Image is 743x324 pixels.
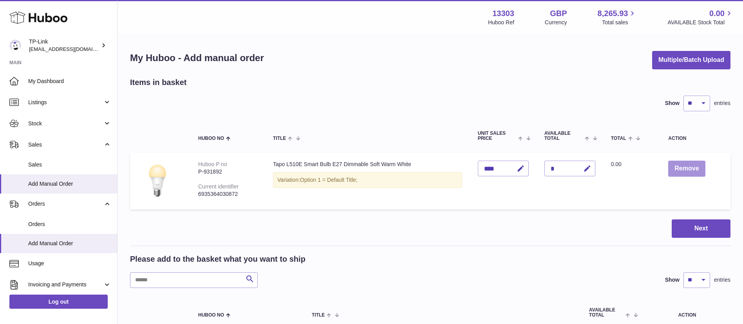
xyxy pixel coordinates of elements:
span: Unit Sales Price [478,131,517,141]
div: 6935364030872 [198,190,257,198]
td: Tapo L510E Smart Bulb E27 Dimmable Soft Warm White [265,153,470,210]
div: Action [668,136,723,141]
span: Title [312,313,325,318]
span: 0.00 [709,8,725,19]
span: Add Manual Order [28,240,111,247]
a: 0.00 AVAILABLE Stock Total [667,8,734,26]
span: [EMAIL_ADDRESS][DOMAIN_NAME] [29,46,115,52]
label: Show [665,276,680,284]
span: AVAILABLE Stock Total [667,19,734,26]
span: My Dashboard [28,78,111,85]
span: Usage [28,260,111,267]
h2: Items in basket [130,77,187,88]
span: Total sales [602,19,637,26]
button: Next [672,219,730,238]
span: Sales [28,161,111,168]
div: Huboo Ref [488,19,514,26]
span: AVAILABLE Total [589,308,624,318]
span: Huboo no [198,313,224,318]
div: Huboo P no [198,161,227,167]
div: P-931892 [198,168,257,176]
div: TP-Link [29,38,99,53]
span: 0.00 [611,161,622,167]
span: Stock [28,120,103,127]
strong: 13303 [492,8,514,19]
strong: GBP [550,8,567,19]
span: Option 1 = Default Title; [300,177,358,183]
span: Huboo no [198,136,224,141]
span: Orders [28,221,111,228]
div: Current identifier [198,183,239,190]
span: Orders [28,200,103,208]
span: Sales [28,141,103,148]
button: Multiple/Batch Upload [652,51,730,69]
div: Variation: [273,172,462,188]
a: 8,265.93 Total sales [598,8,637,26]
span: Add Manual Order [28,180,111,188]
h1: My Huboo - Add manual order [130,52,264,64]
span: AVAILABLE Total [544,131,583,141]
span: 8,265.93 [598,8,628,19]
span: Invoicing and Payments [28,281,103,288]
span: Listings [28,99,103,106]
span: Total [611,136,626,141]
img: internalAdmin-13303@internal.huboo.com [9,40,21,51]
h2: Please add to the basket what you want to ship [130,254,306,264]
span: entries [714,100,730,107]
a: Log out [9,295,108,309]
label: Show [665,100,680,107]
span: entries [714,276,730,284]
button: Remove [668,161,705,177]
img: Tapo L510E Smart Bulb E27 Dimmable Soft Warm White [138,161,177,200]
div: Currency [545,19,567,26]
span: Title [273,136,286,141]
